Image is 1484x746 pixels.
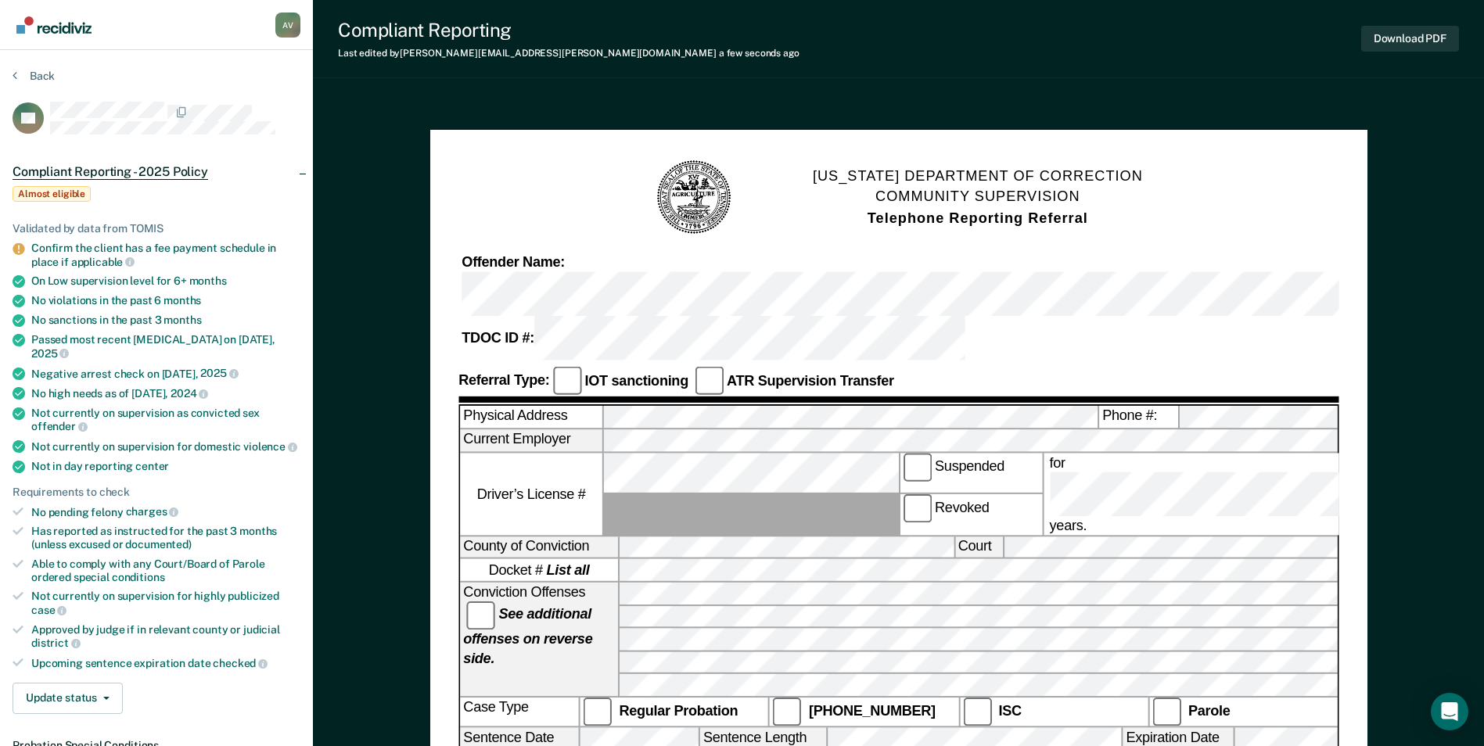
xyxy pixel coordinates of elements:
[31,604,66,616] span: case
[903,495,931,523] input: Revoked
[463,607,592,666] strong: See additional offenses on reverse side.
[31,525,300,551] div: Has reported as instructed for the past 3 months (unless excused or
[900,495,1042,536] label: Revoked
[213,657,268,669] span: checked
[171,387,208,400] span: 2024
[1049,472,1480,516] input: for years.
[458,372,549,388] strong: Referral Type:
[31,590,300,616] div: Not currently on supervision for highly publicized
[31,420,88,432] span: offender
[112,571,165,583] span: conditions
[962,698,990,726] input: ISC
[655,158,734,237] img: TN Seal
[16,16,92,34] img: Recidiviz
[31,623,300,650] div: Approved by judge if in relevant county or judicial
[998,703,1021,719] strong: ISC
[546,562,589,578] strong: List all
[1431,693,1468,730] div: Open Intercom Messenger
[31,294,300,307] div: No violations in the past 6
[460,698,578,726] div: Case Type
[31,439,300,454] div: Not currently on supervision for domestic
[13,683,123,714] button: Update status
[189,274,227,287] span: months
[462,331,534,346] strong: TDOC ID #:
[31,242,300,268] div: Confirm the client has a fee payment schedule in place if applicable
[488,561,589,579] span: Docket #
[163,314,201,326] span: months
[1099,407,1178,428] label: Phone #:
[275,13,300,38] button: Profile dropdown button
[31,656,300,670] div: Upcoming sentence expiration date
[13,222,300,235] div: Validated by data from TOMIS
[31,367,300,381] div: Negative arrest check on [DATE],
[135,460,169,472] span: center
[727,372,894,388] strong: ATR Supervision Transfer
[163,294,201,307] span: months
[583,698,611,726] input: Regular Probation
[31,558,300,584] div: Able to comply with any Court/Board of Parole ordered special
[31,386,300,400] div: No high needs as of [DATE],
[462,255,565,271] strong: Offender Name:
[243,440,297,453] span: violence
[773,698,801,726] input: [PHONE_NUMBER]
[552,367,580,395] input: IOT sanctioning
[13,186,91,202] span: Almost eligible
[338,48,799,59] div: Last edited by [PERSON_NAME][EMAIL_ADDRESS][PERSON_NAME][DOMAIN_NAME]
[719,48,799,59] span: a few seconds ago
[460,583,618,696] div: Conviction Offenses
[619,703,738,719] strong: Regular Probation
[867,210,1087,226] strong: Telephone Reporting Referral
[13,164,208,180] span: Compliant Reporting - 2025 Policy
[31,407,300,433] div: Not currently on supervision as convicted sex
[903,453,931,481] input: Suspended
[460,407,602,428] label: Physical Address
[275,13,300,38] div: A V
[13,486,300,499] div: Requirements to check
[460,453,602,535] label: Driver’s License #
[813,166,1143,230] h1: [US_STATE] DEPARTMENT OF CORRECTION COMMUNITY SUPERVISION
[1152,698,1180,726] input: Parole
[466,601,494,629] input: See additional offenses on reverse side.
[338,19,799,41] div: Compliant Reporting
[31,347,69,360] span: 2025
[584,372,688,388] strong: IOT sanctioning
[1046,453,1483,535] label: for years.
[460,430,602,451] label: Current Employer
[460,536,618,558] label: County of Conviction
[31,505,300,519] div: No pending felony
[809,703,936,719] strong: [PHONE_NUMBER]
[31,333,300,360] div: Passed most recent [MEDICAL_DATA] on [DATE],
[13,69,55,83] button: Back
[31,314,300,327] div: No sanctions in the past 3
[31,637,81,649] span: district
[125,538,191,551] span: documented)
[954,536,1002,558] label: Court
[31,460,300,473] div: Not in day reporting
[31,274,300,288] div: On Low supervision level for 6+
[200,367,238,379] span: 2025
[1188,703,1231,719] strong: Parole
[695,367,723,395] input: ATR Supervision Transfer
[126,505,179,518] span: charges
[900,453,1042,493] label: Suspended
[1361,26,1459,52] button: Download PDF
